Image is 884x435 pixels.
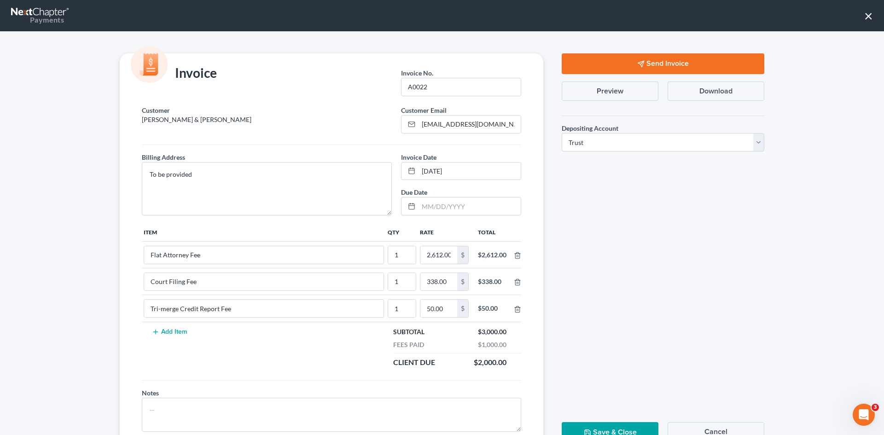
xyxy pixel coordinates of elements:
span: Invoice Date [401,153,436,161]
div: Subtotal [389,327,429,336]
input: Enter email... [419,116,521,133]
div: Payments [11,15,64,25]
button: Download [668,81,764,101]
p: [PERSON_NAME] & [PERSON_NAME] [142,115,392,124]
div: $338.00 [478,277,506,286]
label: Customer [142,105,170,115]
input: -- [144,246,384,264]
input: -- [401,78,521,96]
input: 0.00 [420,300,457,317]
input: -- [388,300,416,317]
iframe: Intercom live chat [853,404,875,426]
input: 0.00 [420,246,457,264]
div: $3,000.00 [473,327,511,336]
input: 0.00 [420,273,457,290]
span: 3 [872,404,879,411]
a: Payments [11,5,70,27]
div: $ [457,273,468,290]
span: Customer Email [401,106,447,114]
input: -- [144,273,384,290]
div: $2,612.00 [478,250,506,260]
span: Invoice No. [401,69,433,77]
span: Billing Address [142,153,185,161]
button: Send Invoice [562,53,764,74]
div: $ [457,246,468,264]
div: Client Due [389,357,440,368]
input: MM/DD/YYYY [419,197,521,215]
label: Notes [142,388,159,398]
div: $50.00 [478,304,506,313]
div: Invoice [137,64,221,83]
div: $ [457,300,468,317]
input: MM/DD/YYYY [419,162,521,180]
label: Due Date [401,187,427,197]
th: Rate [418,223,471,241]
th: Item [142,223,386,241]
div: Fees Paid [389,340,429,349]
div: $1,000.00 [473,340,511,349]
button: Add Item [149,328,190,336]
th: Qty [386,223,418,241]
button: Preview [562,81,658,101]
button: × [864,8,873,23]
img: icon-money-cc55cd5b71ee43c44ef0efbab91310903cbf28f8221dba23c0d5ca797e203e98.svg [131,46,168,83]
span: Depositing Account [562,124,618,132]
th: Total [471,223,514,241]
input: -- [388,273,416,290]
input: -- [144,300,384,317]
div: $2,000.00 [469,357,511,368]
input: -- [388,246,416,264]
